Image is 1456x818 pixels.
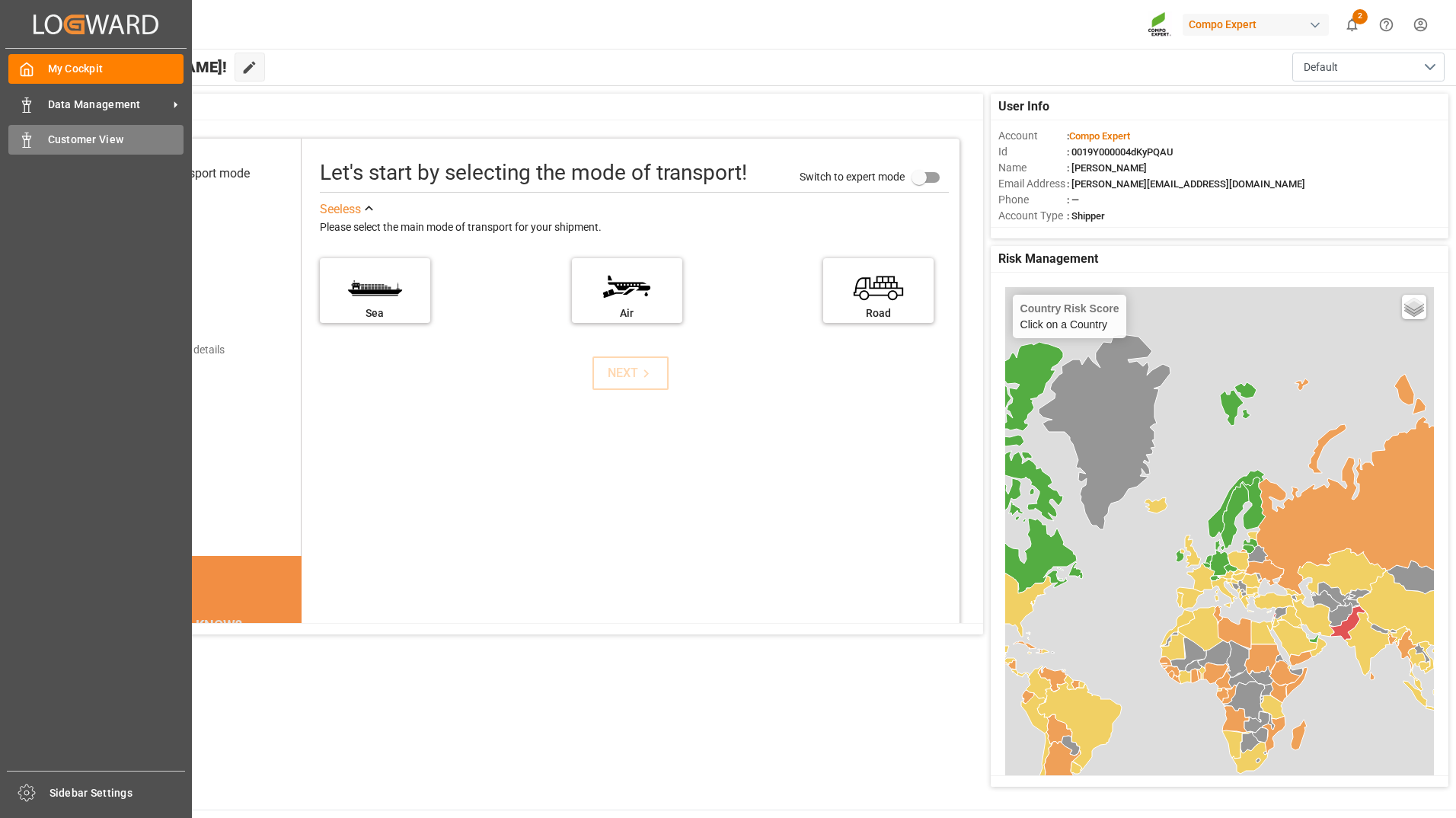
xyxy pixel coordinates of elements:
[63,53,227,81] span: Hello [PERSON_NAME]!
[1069,130,1130,142] span: Compo Expert
[129,342,225,358] div: Add shipping details
[998,144,1067,160] span: Id
[320,200,361,219] div: See less
[327,305,423,321] div: Sea
[998,97,1049,116] span: User Info
[1304,59,1338,75] span: Default
[48,132,184,148] span: Customer View
[1067,210,1105,222] span: : Shipper
[998,250,1098,268] span: Risk Management
[320,157,747,189] div: Let's start by selecting the mode of transport!
[48,97,168,113] span: Data Management
[1067,194,1079,206] span: : —
[608,364,654,382] div: NEXT
[1067,178,1305,190] span: : [PERSON_NAME][EMAIL_ADDRESS][DOMAIN_NAME]
[800,170,905,182] span: Switch to expert mode
[48,61,184,77] span: My Cockpit
[580,305,675,321] div: Air
[592,356,669,390] button: NEXT
[1067,162,1147,174] span: : [PERSON_NAME]
[831,305,926,321] div: Road
[998,192,1067,208] span: Phone
[320,219,949,237] div: Please select the main mode of transport for your shipment.
[8,54,184,84] a: My Cockpit
[998,128,1067,144] span: Account
[1292,53,1445,81] button: open menu
[8,125,184,155] a: Customer View
[998,208,1067,224] span: Account Type
[1020,302,1119,331] div: Click on a Country
[998,176,1067,192] span: Email Address
[1402,295,1426,319] a: Layers
[998,160,1067,176] span: Name
[1067,146,1173,158] span: : 0019Y000004dKyPQAU
[1067,130,1130,142] span: :
[1020,302,1119,315] h4: Country Risk Score
[49,785,186,801] span: Sidebar Settings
